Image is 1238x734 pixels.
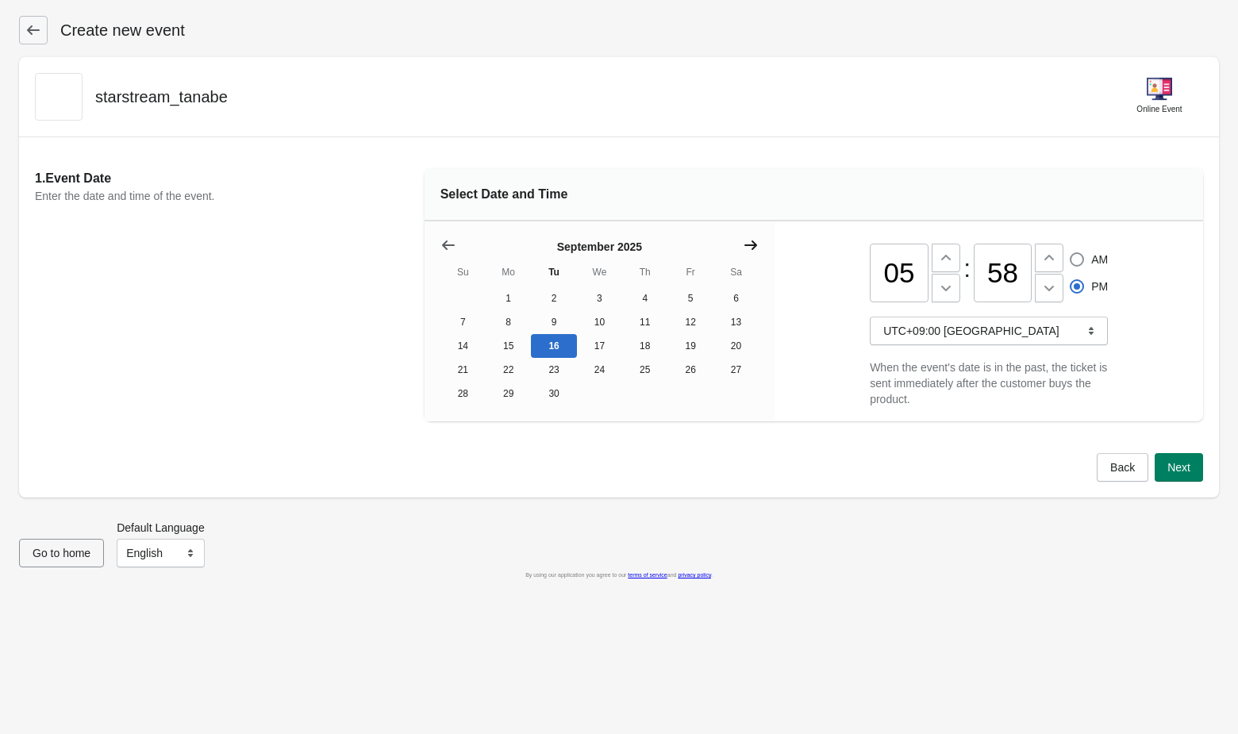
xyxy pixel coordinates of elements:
[35,190,214,202] span: Enter the date and time of the event.
[531,310,576,334] button: Tuesday September 9 2025
[622,310,667,334] button: Thursday September 11 2025
[440,310,486,334] button: Sunday September 7 2025
[531,258,576,286] th: Tuesday
[48,19,185,41] h1: Create new event
[577,286,622,310] button: Wednesday September 3 2025
[713,286,759,310] button: Saturday September 6 2025
[35,169,425,188] h2: 1. Event Date
[667,358,713,382] button: Friday September 26 2025
[1167,461,1190,474] span: Next
[577,258,622,286] th: Wednesday
[963,260,971,276] div: :
[425,169,1203,221] div: Select Date and Time
[622,286,667,310] button: Thursday September 4 2025
[95,86,228,108] h2: starstream_tanabe
[531,286,576,310] button: Tuesday September 2 2025
[713,258,759,286] th: Saturday
[577,358,622,382] button: Wednesday September 24 2025
[1147,76,1172,102] img: online-event-5d64391802a09ceff1f8b055f10f5880.png
[440,358,486,382] button: Sunday September 21 2025
[622,334,667,358] button: Thursday September 18 2025
[622,358,667,382] button: Thursday September 25 2025
[667,286,713,310] button: Friday September 5 2025
[486,286,531,310] button: Monday September 1 2025
[19,567,1219,583] div: By using our application you agree to our and .
[486,382,531,405] button: Monday September 29 2025
[577,334,622,358] button: Wednesday September 17 2025
[486,310,531,334] button: Monday September 8 2025
[117,520,205,536] label: Default Language
[678,572,711,578] a: privacy policy
[33,547,90,559] span: Go to home
[19,547,104,559] a: Go to home
[19,539,104,567] button: Go to home
[1091,252,1108,267] span: AM
[1110,461,1135,474] span: Back
[486,334,531,358] button: Monday September 15 2025
[531,358,576,382] button: Tuesday September 23 2025
[1097,453,1148,482] button: Back
[667,334,713,358] button: Friday September 19 2025
[622,258,667,286] th: Thursday
[713,310,759,334] button: Saturday September 13 2025
[434,231,463,259] button: Show previous month, August 2025
[736,231,765,259] button: Show next month, October 2025
[713,358,759,382] button: Saturday September 27 2025
[870,317,1108,345] button: UTC+09:00 [GEOGRAPHIC_DATA]
[486,258,531,286] th: Monday
[1155,453,1203,482] button: Next
[440,382,486,405] button: Sunday September 28 2025
[1091,279,1108,294] span: PM
[531,382,576,405] button: Tuesday September 30 2025
[713,334,759,358] button: Saturday September 20 2025
[1136,102,1182,117] div: Online Event
[883,325,1059,337] span: UTC+09:00 [GEOGRAPHIC_DATA]
[486,358,531,382] button: Monday September 22 2025
[440,258,486,286] th: Sunday
[577,310,622,334] button: Wednesday September 10 2025
[440,334,486,358] button: Sunday September 14 2025
[870,361,1107,405] span: When the event's date is in the past, the ticket is sent immediately after the customer buys the ...
[628,572,667,578] a: terms of service
[667,258,713,286] th: Friday
[531,334,576,358] button: Today Tuesday September 16 2025
[667,310,713,334] button: Friday September 12 2025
